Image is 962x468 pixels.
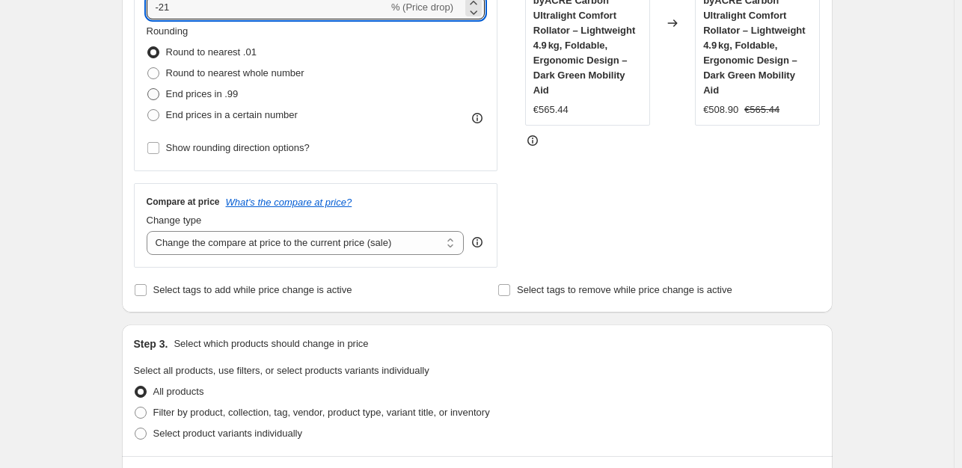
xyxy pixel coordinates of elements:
h2: Step 3. [134,336,168,351]
span: Select product variants individually [153,428,302,439]
div: €508.90 [703,102,738,117]
div: €565.44 [533,102,569,117]
h3: Compare at price [147,196,220,208]
span: Select all products, use filters, or select products variants individually [134,365,429,376]
div: help [470,235,485,250]
span: Round to nearest .01 [166,46,257,58]
span: Rounding [147,25,189,37]
button: What's the compare at price? [226,197,352,208]
span: All products [153,386,204,397]
span: Change type [147,215,202,226]
strike: €565.44 [744,102,779,117]
p: Select which products should change in price [174,336,368,351]
span: Show rounding direction options? [166,142,310,153]
span: Select tags to add while price change is active [153,284,352,295]
span: Round to nearest whole number [166,67,304,78]
span: % (Price drop) [391,1,453,13]
span: Filter by product, collection, tag, vendor, product type, variant title, or inventory [153,407,490,418]
span: End prices in .99 [166,88,239,99]
span: End prices in a certain number [166,109,298,120]
span: Select tags to remove while price change is active [517,284,732,295]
